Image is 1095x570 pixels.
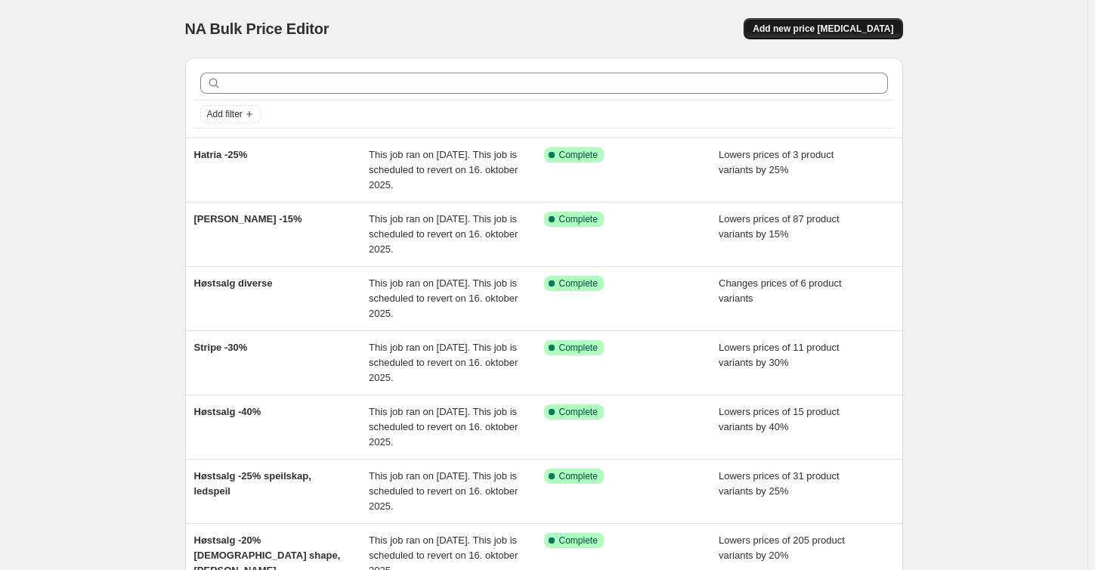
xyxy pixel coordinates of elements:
[719,534,845,561] span: Lowers prices of 205 product variants by 20%
[744,18,902,39] button: Add new price [MEDICAL_DATA]
[719,406,840,432] span: Lowers prices of 15 product variants by 40%
[194,213,302,225] span: [PERSON_NAME] -15%
[719,149,834,175] span: Lowers prices of 3 product variants by 25%
[194,406,261,417] span: Høstsalg -40%
[719,213,840,240] span: Lowers prices of 87 product variants by 15%
[369,277,518,319] span: This job ran on [DATE]. This job is scheduled to revert on 16. oktober 2025.
[369,406,518,448] span: This job ran on [DATE]. This job is scheduled to revert on 16. oktober 2025.
[559,534,598,547] span: Complete
[200,105,261,123] button: Add filter
[559,406,598,418] span: Complete
[559,470,598,482] span: Complete
[753,23,893,35] span: Add new price [MEDICAL_DATA]
[719,342,840,368] span: Lowers prices of 11 product variants by 30%
[369,470,518,512] span: This job ran on [DATE]. This job is scheduled to revert on 16. oktober 2025.
[369,149,518,191] span: This job ran on [DATE]. This job is scheduled to revert on 16. oktober 2025.
[369,342,518,383] span: This job ran on [DATE]. This job is scheduled to revert on 16. oktober 2025.
[207,108,243,120] span: Add filter
[185,20,329,37] span: NA Bulk Price Editor
[559,149,598,161] span: Complete
[559,277,598,290] span: Complete
[369,213,518,255] span: This job ran on [DATE]. This job is scheduled to revert on 16. oktober 2025.
[719,470,840,497] span: Lowers prices of 31 product variants by 25%
[559,213,598,225] span: Complete
[194,277,273,289] span: Høstsalg diverse
[559,342,598,354] span: Complete
[194,470,311,497] span: Høstsalg -25% speilskap, ledspeil
[194,149,248,160] span: Hatria -25%
[194,342,248,353] span: Stripe -30%
[719,277,842,304] span: Changes prices of 6 product variants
